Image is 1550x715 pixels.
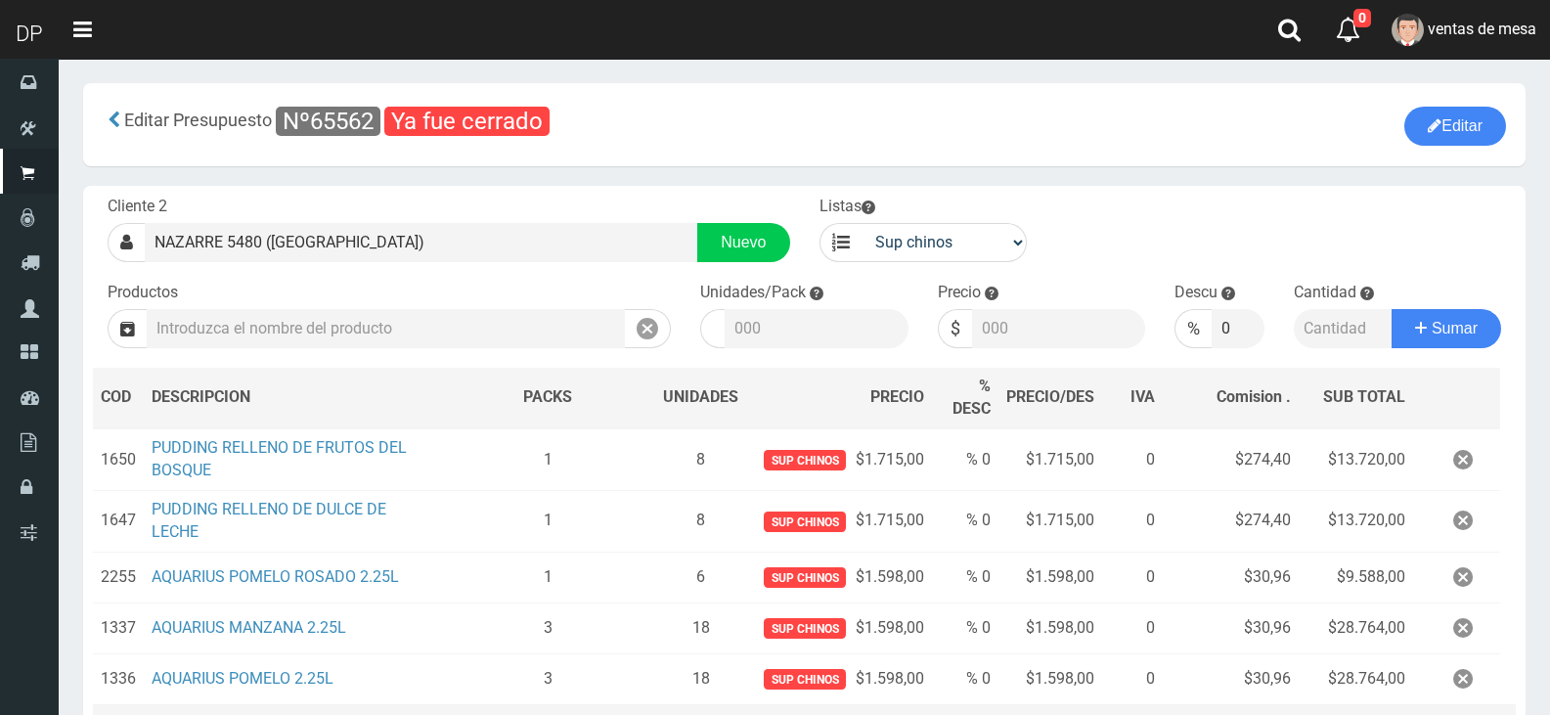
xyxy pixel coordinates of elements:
[932,428,998,490] td: % 0
[93,603,144,653] td: 1337
[972,309,1146,348] input: 000
[93,428,144,490] td: 1650
[1299,552,1413,603] td: $9.588,00
[441,368,656,429] th: PACKS
[998,428,1102,490] td: $1.715,00
[144,368,441,429] th: DES
[152,438,407,479] a: PUDDING RELLENO DE FRUTOS DEL BOSQUE
[952,377,991,418] span: % DESC
[1102,552,1163,603] td: 0
[441,552,656,603] td: 1
[746,428,931,490] td: $1.715,00
[932,653,998,704] td: % 0
[932,552,998,603] td: % 0
[697,223,789,262] a: Nuevo
[1102,603,1163,653] td: 0
[1299,491,1413,553] td: $13.720,00
[1163,491,1299,553] td: $274,40
[725,309,908,348] input: 000
[1299,603,1413,653] td: $28.764,00
[1392,14,1424,46] img: User Image
[1163,653,1299,704] td: $30,96
[152,669,333,688] a: AQUARIUS POMELO 2.25L
[441,428,656,490] td: 1
[1102,428,1163,490] td: 0
[1404,107,1506,146] button: Editar
[1353,9,1371,27] span: 0
[384,107,550,136] span: Ya fue cerrado
[746,603,931,653] td: $1.598,00
[655,603,746,653] td: 18
[1006,387,1094,406] span: PRECIO/DES
[938,282,981,304] label: Precio
[819,196,875,218] label: Listas
[1163,603,1299,653] td: $30,96
[746,653,931,704] td: $1.598,00
[152,618,346,637] a: AQUARIUS MANZANA 2.25L
[93,552,144,603] td: 2255
[1299,428,1413,490] td: $13.720,00
[932,491,998,553] td: % 0
[441,653,656,704] td: 3
[998,603,1102,653] td: $1.598,00
[152,567,399,586] a: AQUARIUS POMELO ROSADO 2.25L
[152,500,386,541] a: PUDDING RELLENO DE DULCE DE LECHE
[180,387,250,406] span: CRIPCION
[145,223,698,262] input: Consumidor Final
[1102,653,1163,704] td: 0
[1163,552,1299,603] td: $30,96
[1392,309,1501,348] button: Sumar
[1174,282,1218,304] label: Descu
[655,653,746,704] td: 18
[764,669,845,690] span: Sup chinos
[108,196,167,218] label: Cliente 2
[276,107,380,136] span: Nº65562
[998,491,1102,553] td: $1.715,00
[764,512,845,532] span: Sup chinos
[764,618,845,639] span: Sup chinos
[700,282,806,304] label: Unidades/Pack
[938,309,972,348] div: $
[870,386,924,409] span: PRECIO
[93,491,144,553] td: 1647
[93,368,144,429] th: COD
[1323,386,1405,409] span: SUB TOTAL
[441,491,656,553] td: 1
[1299,653,1413,704] td: $28.764,00
[1432,320,1478,336] span: Sumar
[655,552,746,603] td: 6
[998,653,1102,704] td: $1.598,00
[655,368,746,429] th: UNIDADES
[124,110,272,130] span: Editar Presupuesto
[1174,309,1212,348] div: %
[1294,282,1356,304] label: Cantidad
[655,491,746,553] td: 8
[1212,309,1263,348] input: 000
[147,309,625,348] input: Introduzca el nombre del producto
[1217,387,1291,406] span: Comision .
[932,603,998,653] td: % 0
[441,603,656,653] td: 3
[1130,387,1155,406] span: IVA
[1428,20,1536,38] span: ventas de mesa
[1294,309,1394,348] input: Cantidad
[655,428,746,490] td: 8
[764,450,845,470] span: Sup chinos
[93,653,144,704] td: 1336
[746,552,931,603] td: $1.598,00
[746,491,931,553] td: $1.715,00
[1102,491,1163,553] td: 0
[998,552,1102,603] td: $1.598,00
[764,567,845,588] span: Sup chinos
[108,282,178,304] label: Productos
[1163,428,1299,490] td: $274,40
